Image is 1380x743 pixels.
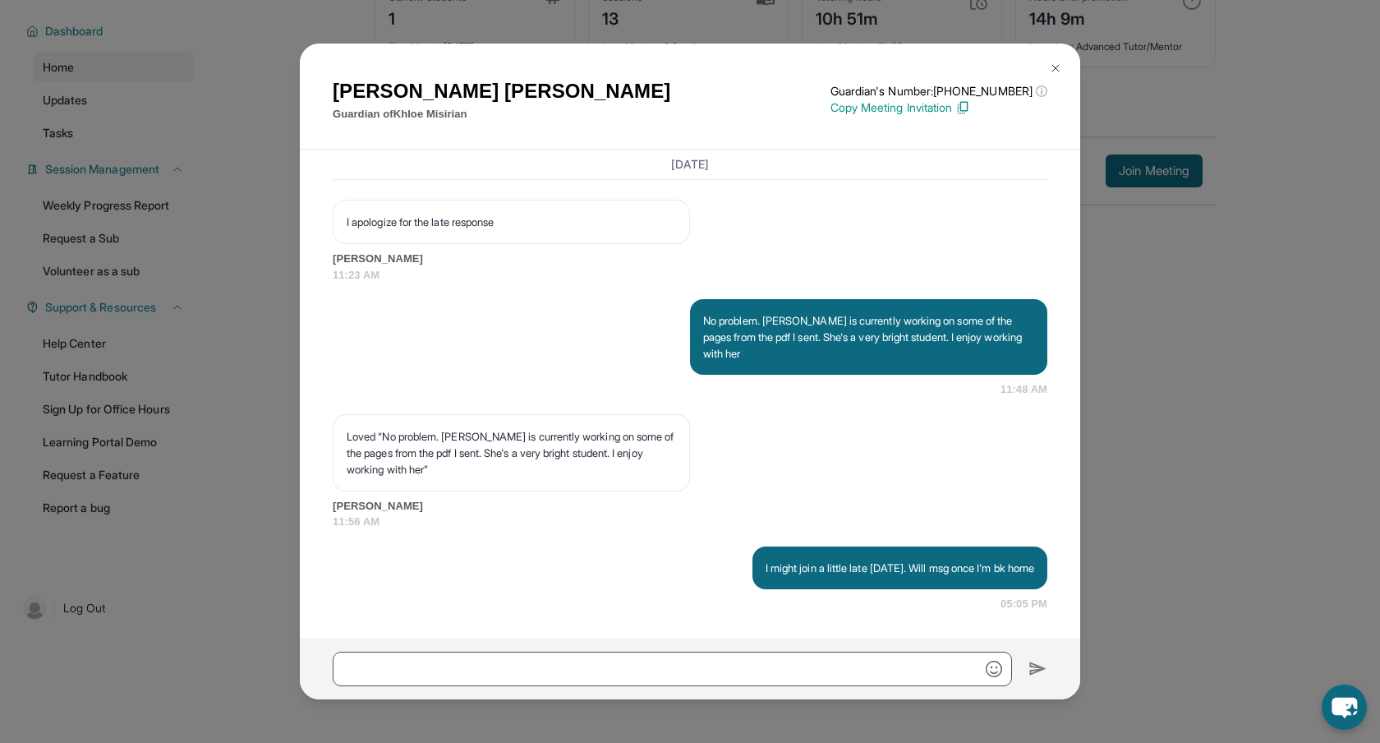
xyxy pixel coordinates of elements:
[333,156,1047,173] h3: [DATE]
[333,251,1047,267] span: [PERSON_NAME]
[333,106,670,122] p: Guardian of Khloe Misirian
[703,312,1034,362] p: No problem. [PERSON_NAME] is currently working on some of the pages from the pdf I sent. She's a ...
[333,267,1047,284] span: 11:23 AM
[1049,62,1062,75] img: Close Icon
[830,99,1047,116] p: Copy Meeting Invitation
[333,514,1047,530] span: 11:56 AM
[766,560,1034,576] p: I might join a little late [DATE]. Will msg once I'm bk home
[1000,381,1047,398] span: 11:48 AM
[333,498,1047,515] span: [PERSON_NAME]
[347,428,676,478] p: Loved “No problem. [PERSON_NAME] is currently working on some of the pages from the pdf I sent. S...
[333,76,670,106] h1: [PERSON_NAME] [PERSON_NAME]
[986,661,1002,677] img: Emoji
[1028,659,1047,679] img: Send icon
[1036,83,1047,99] span: ⓘ
[1322,685,1367,730] button: chat-button
[347,214,676,230] p: I apologize for the late response
[830,83,1047,99] p: Guardian's Number: [PHONE_NUMBER]
[1000,596,1047,612] span: 05:05 PM
[955,100,970,115] img: Copy Icon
